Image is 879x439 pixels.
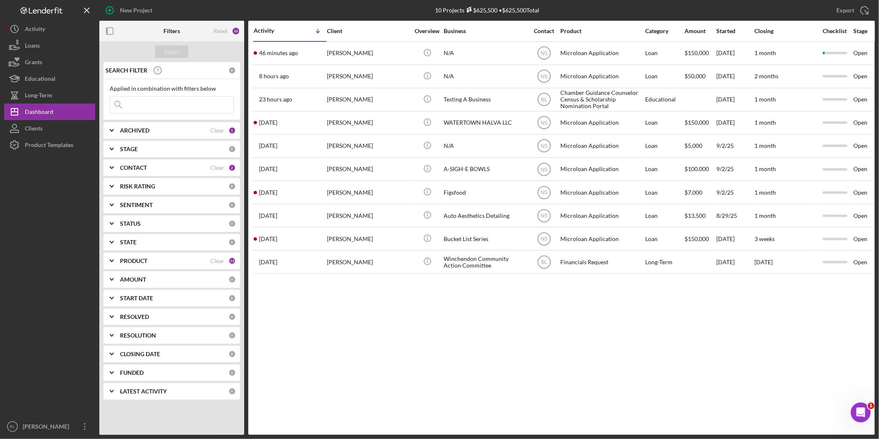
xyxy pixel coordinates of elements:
[444,42,526,64] div: N/A
[163,28,180,34] b: Filters
[25,37,40,56] div: Loans
[540,166,548,172] text: NS
[716,181,754,203] div: 9/2/25
[716,158,754,180] div: 9/2/25
[259,119,277,126] time: 2025-09-04 21:33
[4,418,95,435] button: BL[PERSON_NAME]
[645,42,684,64] div: Loan
[716,228,754,250] div: [DATE]
[444,65,526,87] div: N/A
[259,259,277,265] time: 2025-04-12 21:27
[645,89,684,111] div: Educational
[228,350,236,358] div: 0
[684,235,709,242] span: $150,000
[754,142,776,149] time: 1 month
[684,189,702,196] span: $7,000
[4,70,95,87] a: Educational
[4,21,95,37] button: Activity
[25,54,42,72] div: Grants
[528,28,560,34] div: Contact
[4,87,95,104] a: Long-Term
[464,7,497,14] div: $625,500
[254,27,290,34] div: Activity
[228,183,236,190] div: 0
[214,28,228,34] div: Reset
[120,146,138,152] b: STAGE
[25,120,43,139] div: Clients
[754,165,776,172] time: 1 month
[444,89,526,111] div: Testing A Business
[645,158,684,180] div: Loan
[228,220,236,227] div: 0
[560,251,643,273] div: Financials Request
[327,158,410,180] div: [PERSON_NAME]
[684,119,709,126] span: $150,000
[560,42,643,64] div: Microloan Application
[540,190,548,195] text: NS
[541,97,547,103] text: BL
[444,28,526,34] div: Business
[444,135,526,157] div: N/A
[327,181,410,203] div: [PERSON_NAME]
[25,21,45,39] div: Activity
[25,70,55,89] div: Educational
[716,135,754,157] div: 9/2/25
[120,220,141,227] b: STATUS
[120,295,153,302] b: START DATE
[540,143,548,149] text: NS
[259,212,277,219] time: 2025-08-29 20:38
[210,258,224,264] div: Clear
[645,28,684,34] div: Category
[327,89,410,111] div: [PERSON_NAME]
[164,46,180,58] div: Apply
[754,96,776,103] time: 1 month
[259,73,289,80] time: 2025-09-09 10:31
[716,251,754,273] div: [DATE]
[754,119,776,126] time: 1 month
[25,104,53,122] div: Dashboard
[836,2,854,19] div: Export
[716,28,754,34] div: Started
[10,425,15,429] text: BL
[99,2,161,19] button: New Project
[4,104,95,120] button: Dashboard
[228,332,236,339] div: 0
[645,251,684,273] div: Long-Term
[327,112,410,134] div: [PERSON_NAME]
[645,135,684,157] div: Loan
[228,369,236,376] div: 0
[120,127,149,134] b: ARCHIVED
[412,28,443,34] div: Overview
[560,65,643,87] div: Microloan Application
[228,276,236,283] div: 0
[444,205,526,227] div: Auto Aesthetics Detailing
[540,213,548,219] text: NS
[4,54,95,70] button: Grants
[110,85,234,92] div: Applied in combination with filters below
[645,65,684,87] div: Loan
[645,112,684,134] div: Loan
[540,74,548,80] text: NS
[716,42,754,64] div: [DATE]
[120,351,160,357] b: CLOSING DATE
[754,258,773,265] time: [DATE]
[684,28,716,34] div: Amount
[716,205,754,227] div: 8/29/25
[120,369,144,376] b: FUNDED
[540,236,548,242] text: NS
[560,205,643,227] div: Microloan Application
[120,388,167,395] b: LATEST ACTIVITY
[444,251,526,273] div: Winchendon Community Action Committee
[754,212,776,219] time: 1 month
[645,181,684,203] div: Loan
[327,135,410,157] div: [PERSON_NAME]
[645,205,684,227] div: Loan
[120,202,153,208] b: SENTIMENT
[435,7,539,14] div: 10 Projects • $625,500 Total
[4,120,95,137] button: Clients
[228,239,236,246] div: 0
[560,112,643,134] div: Microloan Application
[106,67,147,74] b: SEARCH FILTER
